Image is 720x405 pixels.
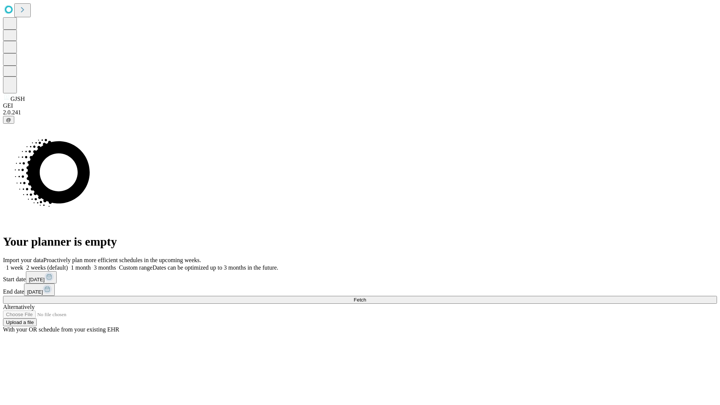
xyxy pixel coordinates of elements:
div: End date [3,283,717,296]
span: [DATE] [27,289,43,295]
div: Start date [3,271,717,283]
span: Dates can be optimized up to 3 months in the future. [153,264,278,271]
span: 1 month [71,264,91,271]
span: 1 week [6,264,23,271]
span: Import your data [3,257,43,263]
span: Proactively plan more efficient schedules in the upcoming weeks. [43,257,201,263]
button: Fetch [3,296,717,304]
button: [DATE] [24,283,55,296]
span: @ [6,117,11,123]
span: GJSH [10,96,25,102]
span: Custom range [119,264,152,271]
span: With your OR schedule from your existing EHR [3,326,119,333]
h1: Your planner is empty [3,235,717,249]
span: 3 months [94,264,116,271]
span: [DATE] [29,277,45,282]
button: @ [3,116,14,124]
div: 2.0.241 [3,109,717,116]
button: [DATE] [26,271,57,283]
span: 2 weeks (default) [26,264,68,271]
div: GEI [3,102,717,109]
button: Upload a file [3,318,37,326]
span: Alternatively [3,304,34,310]
span: Fetch [354,297,366,303]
